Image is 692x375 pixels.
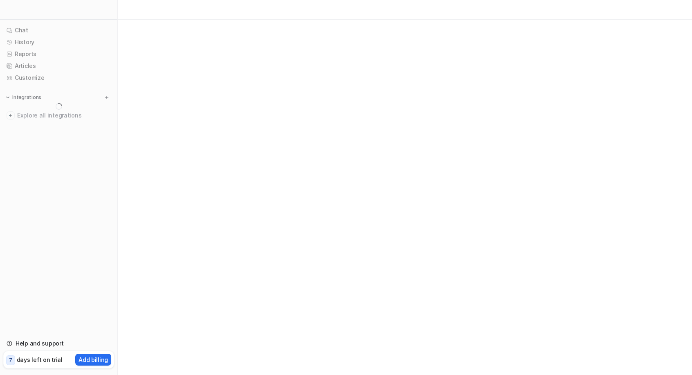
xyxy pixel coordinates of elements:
span: Explore all integrations [17,109,111,122]
p: days left on trial [17,355,63,364]
p: 7 [9,357,12,364]
a: Help and support [3,338,114,349]
img: expand menu [5,95,11,100]
p: Add billing [79,355,108,364]
a: Explore all integrations [3,110,114,121]
img: menu_add.svg [104,95,110,100]
a: Customize [3,72,114,84]
a: Articles [3,60,114,72]
img: explore all integrations [7,111,15,120]
a: Chat [3,25,114,36]
a: History [3,36,114,48]
a: Reports [3,48,114,60]
p: Integrations [12,94,41,101]
button: Add billing [75,354,111,366]
button: Integrations [3,93,44,102]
